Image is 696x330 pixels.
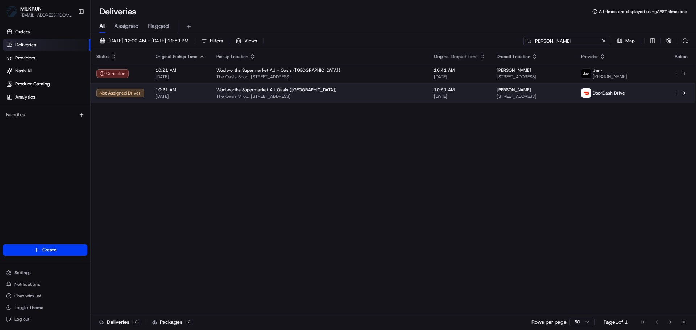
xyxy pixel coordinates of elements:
[434,93,485,99] span: [DATE]
[156,54,198,59] span: Original Pickup Time
[593,68,602,74] span: Uber
[593,90,625,96] span: DoorDash Drive
[15,81,50,87] span: Product Catalog
[625,38,635,44] span: Map
[156,67,205,73] span: 10:21 AM
[3,91,90,103] a: Analytics
[613,36,638,46] button: Map
[20,5,42,12] button: MILKRUN
[216,54,248,59] span: Pickup Location
[3,268,87,278] button: Settings
[15,68,32,74] span: Nash AI
[99,22,105,30] span: All
[14,293,41,299] span: Chat with us!
[96,69,129,78] button: Canceled
[581,54,598,59] span: Provider
[3,279,87,289] button: Notifications
[96,54,109,59] span: Status
[3,109,87,121] div: Favorites
[216,87,337,93] span: Woolworths Supermarket AU Oasis ([GEOGRAPHIC_DATA])
[497,67,531,73] span: [PERSON_NAME]
[6,6,17,17] img: MILKRUN
[198,36,226,46] button: Filters
[210,38,223,44] span: Filters
[3,314,87,324] button: Log out
[3,52,90,64] a: Providers
[604,318,628,326] div: Page 1 of 1
[148,22,169,30] span: Flagged
[185,319,193,325] div: 2
[99,318,140,326] div: Deliveries
[232,36,260,46] button: Views
[3,244,87,256] button: Create
[3,39,90,51] a: Deliveries
[15,42,36,48] span: Deliveries
[156,87,205,93] span: 10:21 AM
[3,65,90,77] a: Nash AI
[599,9,687,14] span: All times are displayed using AEST timezone
[674,54,689,59] div: Action
[96,36,192,46] button: [DATE] 12:00 AM - [DATE] 11:59 PM
[3,78,90,90] a: Product Catalog
[14,305,43,310] span: Toggle Theme
[434,54,478,59] span: Original Dropoff Time
[42,247,57,253] span: Create
[497,54,530,59] span: Dropoff Location
[531,318,567,326] p: Rows per page
[244,38,257,44] span: Views
[156,74,205,80] span: [DATE]
[20,12,72,18] button: [EMAIL_ADDRESS][DOMAIN_NAME]
[15,55,35,61] span: Providers
[497,74,569,80] span: [STREET_ADDRESS]
[156,93,205,99] span: [DATE]
[15,29,30,35] span: Orders
[581,69,591,78] img: uber-new-logo.jpeg
[14,270,31,276] span: Settings
[3,26,90,38] a: Orders
[593,74,627,79] span: [PERSON_NAME]
[99,6,136,17] h1: Deliveries
[3,291,87,301] button: Chat with us!
[152,318,193,326] div: Packages
[216,74,422,80] span: The Oasis Shop. [STREET_ADDRESS]
[132,319,140,325] div: 2
[14,281,40,287] span: Notifications
[581,88,591,98] img: doordash_logo_v2.png
[15,94,35,100] span: Analytics
[434,67,485,73] span: 10:41 AM
[3,3,75,20] button: MILKRUNMILKRUN[EMAIL_ADDRESS][DOMAIN_NAME]
[216,67,340,73] span: Woolworths Supermarket AU - Oasis ([GEOGRAPHIC_DATA])
[497,87,531,93] span: [PERSON_NAME]
[108,38,188,44] span: [DATE] 12:00 AM - [DATE] 11:59 PM
[680,36,690,46] button: Refresh
[523,36,610,46] input: Type to search
[434,74,485,80] span: [DATE]
[497,93,569,99] span: [STREET_ADDRESS]
[434,87,485,93] span: 10:51 AM
[114,22,139,30] span: Assigned
[3,302,87,313] button: Toggle Theme
[216,93,422,99] span: The Oasis Shop. [STREET_ADDRESS]
[14,316,29,322] span: Log out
